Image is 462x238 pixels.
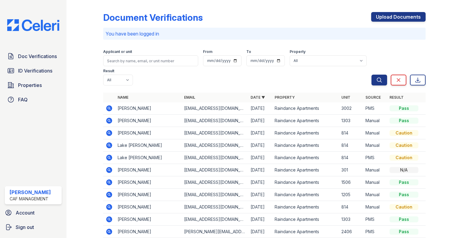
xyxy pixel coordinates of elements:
[115,152,182,164] td: Lake [PERSON_NAME]
[390,229,418,235] div: Pass
[10,196,51,202] div: CAF Management
[103,49,132,54] label: Applicant or unit
[390,118,418,124] div: Pass
[272,102,339,115] td: Raindance Apartments
[18,96,28,103] span: FAQ
[339,201,363,213] td: 814
[339,226,363,238] td: 2406
[246,49,251,54] label: To
[18,67,52,74] span: ID Verifications
[390,95,404,100] a: Result
[272,127,339,139] td: Raindance Apartments
[2,19,64,31] img: CE_Logo_Blue-a8612792a0a2168367f1c8372b55b34899dd931a85d93a1a3d3e32e68fde9ad4.png
[106,30,423,37] p: You have been logged in
[272,152,339,164] td: Raindance Apartments
[248,115,272,127] td: [DATE]
[363,127,387,139] td: Manual
[248,127,272,139] td: [DATE]
[115,176,182,189] td: [PERSON_NAME]
[248,164,272,176] td: [DATE]
[363,201,387,213] td: Manual
[248,152,272,164] td: [DATE]
[182,176,248,189] td: [EMAIL_ADDRESS][DOMAIN_NAME]
[341,95,350,100] a: Unit
[365,95,381,100] a: Source
[5,79,62,91] a: Properties
[115,127,182,139] td: [PERSON_NAME]
[182,102,248,115] td: [EMAIL_ADDRESS][DOMAIN_NAME]
[390,130,418,136] div: Caution
[182,139,248,152] td: [EMAIL_ADDRESS][DOMAIN_NAME]
[339,213,363,226] td: 1303
[115,115,182,127] td: [PERSON_NAME]
[5,65,62,77] a: ID Verifications
[2,221,64,233] a: Sign out
[248,226,272,238] td: [DATE]
[182,152,248,164] td: [EMAIL_ADDRESS][DOMAIN_NAME]
[390,142,418,148] div: Caution
[182,189,248,201] td: [EMAIL_ADDRESS][DOMAIN_NAME]
[248,213,272,226] td: [DATE]
[339,139,363,152] td: 814
[339,176,363,189] td: 1506
[16,224,34,231] span: Sign out
[5,50,62,62] a: Doc Verifications
[272,201,339,213] td: Raindance Apartments
[182,164,248,176] td: [EMAIL_ADDRESS][DOMAIN_NAME]
[103,55,198,66] input: Search by name, email, or unit number
[390,216,418,222] div: Pass
[363,115,387,127] td: Manual
[371,12,426,22] a: Upload Documents
[363,226,387,238] td: PMS
[390,167,418,173] div: N/A
[103,12,203,23] div: Document Verifications
[251,95,265,100] a: Date ▼
[2,207,64,219] a: Account
[182,213,248,226] td: [EMAIL_ADDRESS][DOMAIN_NAME]
[203,49,212,54] label: From
[184,95,195,100] a: Email
[115,201,182,213] td: [PERSON_NAME]
[363,189,387,201] td: Manual
[363,213,387,226] td: PMS
[363,164,387,176] td: Manual
[272,189,339,201] td: Raindance Apartments
[290,49,306,54] label: Property
[248,176,272,189] td: [DATE]
[115,189,182,201] td: [PERSON_NAME]
[118,95,128,100] a: Name
[10,189,51,196] div: [PERSON_NAME]
[390,155,418,161] div: Caution
[339,152,363,164] td: 814
[390,192,418,198] div: Pass
[390,179,418,185] div: Pass
[182,226,248,238] td: [PERSON_NAME][EMAIL_ADDRESS][DOMAIN_NAME]
[339,102,363,115] td: 3002
[339,164,363,176] td: 301
[363,102,387,115] td: PMS
[363,139,387,152] td: Manual
[18,82,42,89] span: Properties
[339,127,363,139] td: 814
[272,176,339,189] td: Raindance Apartments
[272,115,339,127] td: Raindance Apartments
[115,164,182,176] td: [PERSON_NAME]
[115,226,182,238] td: [PERSON_NAME]
[272,226,339,238] td: Raindance Apartments
[182,201,248,213] td: [EMAIL_ADDRESS][DOMAIN_NAME]
[339,189,363,201] td: 1205
[18,53,57,60] span: Doc Verifications
[272,164,339,176] td: Raindance Apartments
[390,204,418,210] div: Caution
[248,189,272,201] td: [DATE]
[339,115,363,127] td: 1303
[16,209,35,216] span: Account
[103,69,114,73] label: Result
[115,139,182,152] td: Lake [PERSON_NAME]
[275,95,295,100] a: Property
[390,105,418,111] div: Pass
[5,94,62,106] a: FAQ
[248,201,272,213] td: [DATE]
[272,213,339,226] td: Raindance Apartments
